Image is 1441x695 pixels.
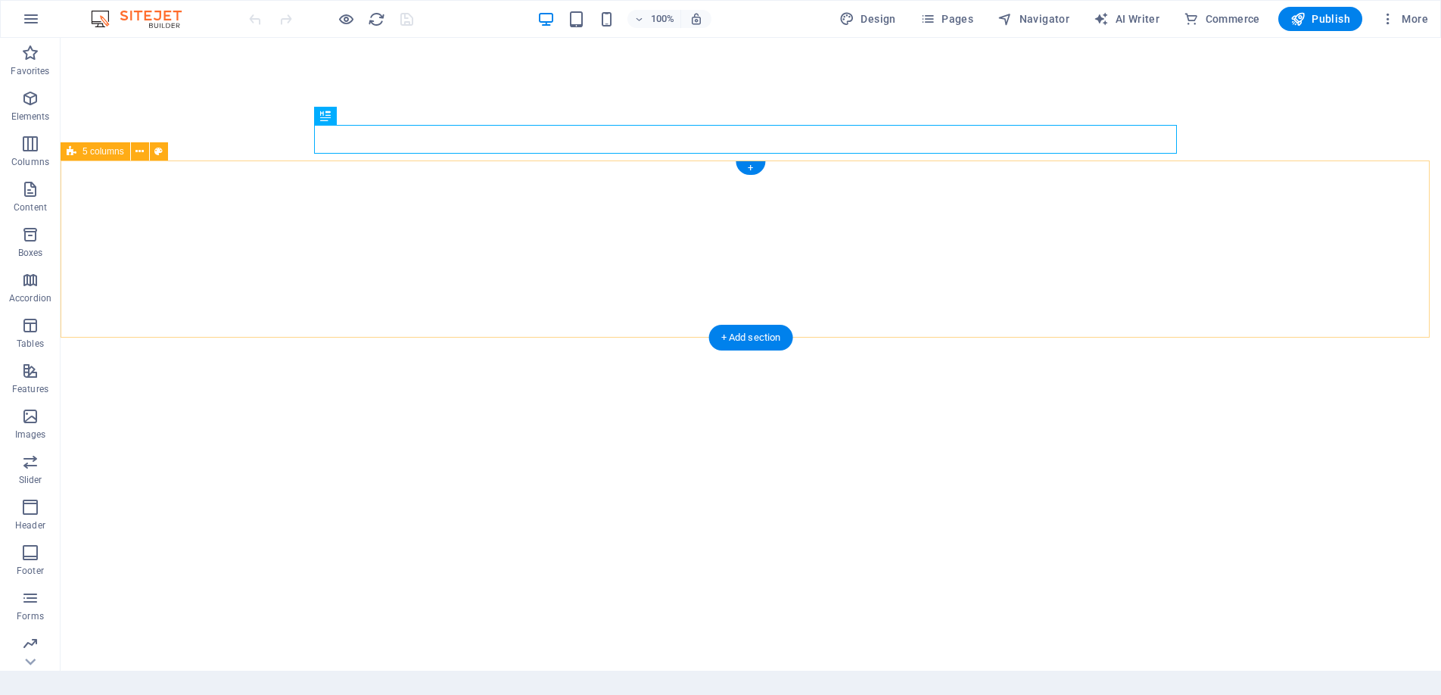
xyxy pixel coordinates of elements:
[9,292,51,304] p: Accordion
[11,156,49,168] p: Columns
[1094,11,1159,26] span: AI Writer
[914,7,979,31] button: Pages
[833,7,902,31] button: Design
[17,610,44,622] p: Forms
[1278,7,1362,31] button: Publish
[1380,11,1428,26] span: More
[87,10,201,28] img: Editor Logo
[920,11,973,26] span: Pages
[17,338,44,350] p: Tables
[17,565,44,577] p: Footer
[736,161,765,175] div: +
[1374,7,1434,31] button: More
[1178,7,1266,31] button: Commerce
[991,7,1075,31] button: Navigator
[15,519,45,531] p: Header
[1088,7,1166,31] button: AI Writer
[1290,11,1350,26] span: Publish
[11,65,49,77] p: Favorites
[627,10,681,28] button: 100%
[368,11,385,28] i: Reload page
[19,474,42,486] p: Slider
[833,7,902,31] div: Design (Ctrl+Alt+Y)
[12,383,48,395] p: Features
[367,10,385,28] button: reload
[82,147,124,156] span: 5 columns
[14,201,47,213] p: Content
[689,12,703,26] i: On resize automatically adjust zoom level to fit chosen device.
[650,10,674,28] h6: 100%
[839,11,896,26] span: Design
[15,429,46,441] p: Images
[11,111,50,123] p: Elements
[18,247,43,259] p: Boxes
[337,10,355,28] button: Click here to leave preview mode and continue editing
[1184,11,1260,26] span: Commerce
[997,11,1069,26] span: Navigator
[709,325,793,351] div: + Add section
